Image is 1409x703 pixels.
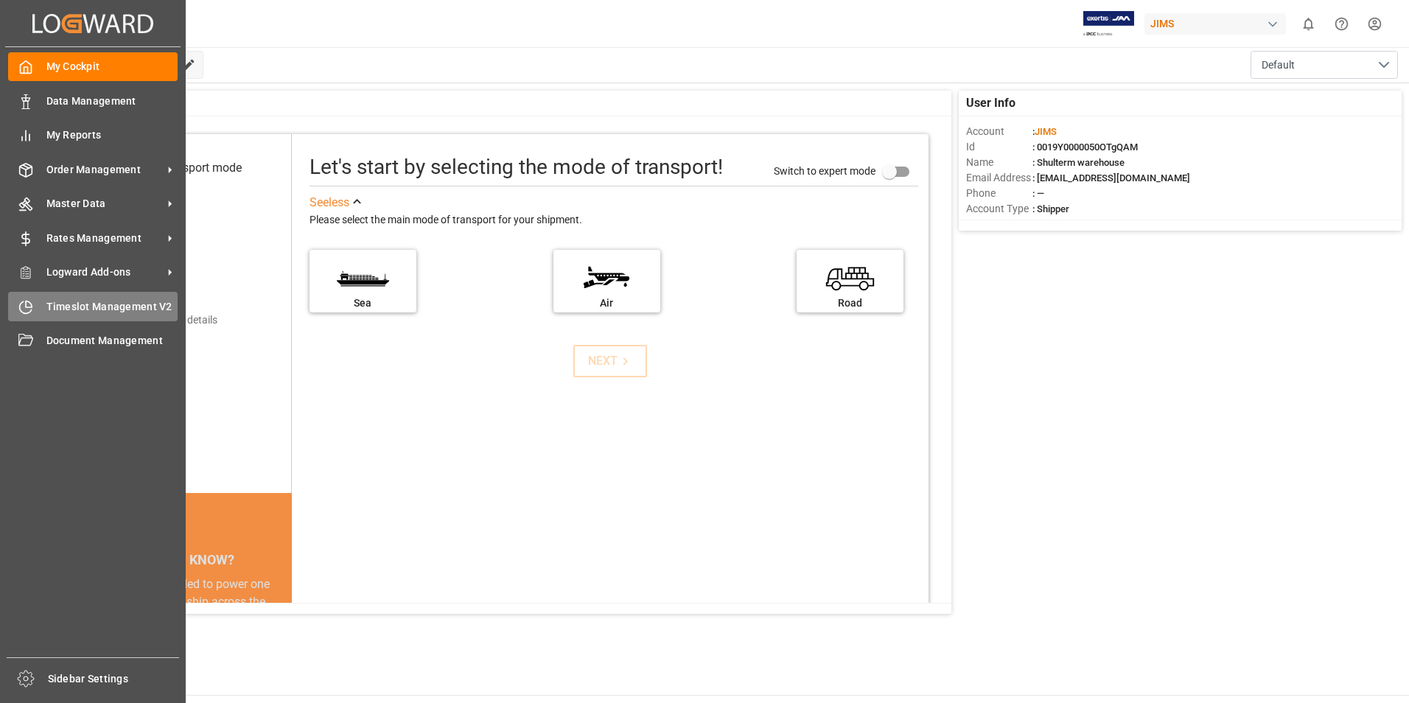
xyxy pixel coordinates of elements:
a: My Cockpit [8,52,178,81]
span: : 0019Y0000050OTgQAM [1032,141,1138,153]
div: JIMS [1144,13,1286,35]
span: JIMS [1035,126,1057,137]
div: NEXT [588,352,633,370]
span: Rates Management [46,231,163,246]
div: Please select the main mode of transport for your shipment. [310,211,918,229]
span: : Shulterm warehouse [1032,157,1125,168]
span: : [1032,126,1057,137]
img: Exertis%20JAM%20-%20Email%20Logo.jpg_1722504956.jpg [1083,11,1134,37]
button: JIMS [1144,10,1292,38]
span: User Info [966,94,1015,112]
span: Switch to expert mode [774,164,875,176]
span: Email Address [966,170,1032,186]
span: Order Management [46,162,163,178]
a: Timeslot Management V2 [8,292,178,321]
span: My Cockpit [46,59,178,74]
span: Logward Add-ons [46,265,163,280]
span: : — [1032,188,1044,199]
div: Road [804,295,896,311]
button: Help Center [1325,7,1358,41]
div: See less [310,194,349,211]
span: Id [966,139,1032,155]
span: Account [966,124,1032,139]
span: Name [966,155,1032,170]
a: Data Management [8,86,178,115]
span: Document Management [46,333,178,349]
span: Master Data [46,196,163,211]
span: Timeslot Management V2 [46,299,178,315]
div: Air [561,295,653,311]
span: Default [1262,57,1295,73]
div: Add shipping details [125,312,217,328]
button: show 0 new notifications [1292,7,1325,41]
span: : Shipper [1032,203,1069,214]
span: Sidebar Settings [48,671,180,687]
span: Account Type [966,201,1032,217]
button: NEXT [573,345,647,377]
span: : [EMAIL_ADDRESS][DOMAIN_NAME] [1032,172,1190,183]
span: Data Management [46,94,178,109]
div: Let's start by selecting the mode of transport! [310,152,723,183]
button: next slide / item [271,576,292,699]
button: open menu [1251,51,1398,79]
div: Sea [317,295,409,311]
span: Phone [966,186,1032,201]
span: My Reports [46,127,178,143]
